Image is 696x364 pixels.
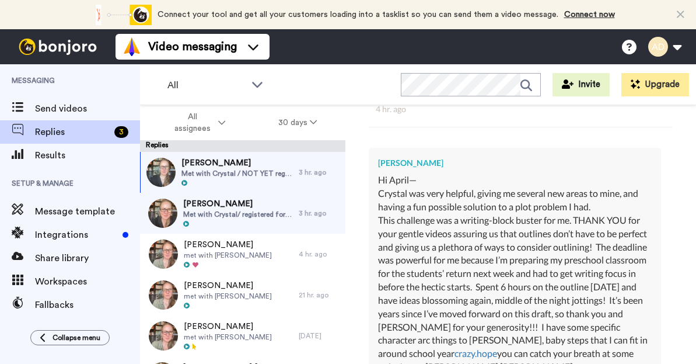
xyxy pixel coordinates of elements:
span: Video messaging [148,39,237,55]
button: Upgrade [621,73,689,96]
img: vm-color.svg [123,37,141,56]
a: [PERSON_NAME]Met with Crystal / NOT YET registered for the August webinar yet She attended 2 webi... [140,152,345,193]
img: e87228b3-588d-48cc-8655-12ed166029d7-thumb.jpg [149,240,178,269]
div: 3 hr. ago [299,209,340,218]
span: [PERSON_NAME] [184,321,272,332]
span: Results [35,148,140,162]
img: bj-logo-header-white.svg [14,39,102,55]
div: animation [88,5,152,25]
span: Fallbacks [35,298,140,312]
img: 9b772bf3-54bb-4377-961d-1ce5074c1354-thumb.jpg [149,280,178,310]
span: met with [PERSON_NAME] [184,332,272,342]
span: [PERSON_NAME] [183,198,293,210]
a: [PERSON_NAME]met with [PERSON_NAME]21 hr. ago [140,275,345,316]
img: 6fbdb0ea-c581-41b1-a55d-85e09fbdf2a0-thumb.jpg [146,158,176,187]
img: 4906ba86-48a5-4839-93f5-c24bf781884b-thumb.jpg [148,199,177,228]
a: Connect now [564,11,615,19]
button: 30 days [252,112,344,133]
div: Replies [140,140,345,152]
span: Connect your tool and get all your customers loading into a tasklist so you can send them a video... [158,11,558,19]
a: [PERSON_NAME]Met with Crystal/ registered for [DATE] Webinar3 hr. ago [140,193,345,234]
div: [PERSON_NAME] [378,157,652,169]
span: met with [PERSON_NAME] [184,292,272,301]
div: 4 hr. ago [299,249,340,259]
span: All assignees [169,111,216,134]
span: [PERSON_NAME] [184,239,272,251]
span: Collapse menu [53,333,100,342]
a: [PERSON_NAME]met with [PERSON_NAME][DATE] [140,316,345,356]
span: Share library [35,251,140,265]
div: 21 hr. ago [299,290,340,300]
span: Replies [35,125,110,139]
img: bfe33815-4653-481a-aee4-0c18bf03909f-thumb.jpg [149,321,178,351]
span: Send videos [35,102,140,116]
button: All assignees [142,106,252,139]
span: met with [PERSON_NAME] [184,251,272,260]
span: Message template [35,204,140,219]
span: [PERSON_NAME] [184,280,272,292]
div: [DATE] [299,331,340,341]
span: All [167,78,246,92]
div: 4 hr. ago [376,103,666,115]
span: Integrations [35,228,118,242]
a: crazy.hope [454,348,497,359]
a: [PERSON_NAME]met with [PERSON_NAME]4 hr. ago [140,234,345,275]
span: [PERSON_NAME] [181,157,293,169]
span: Workspaces [35,275,140,289]
span: Met with Crystal / NOT YET registered for the August webinar yet She attended 2 webinars in the p... [181,169,293,178]
div: 3 [114,126,128,138]
span: Met with Crystal/ registered for [DATE] Webinar [183,210,293,219]
button: Collapse menu [30,330,110,345]
button: Invite [552,73,610,96]
div: 3 hr. ago [299,168,340,177]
